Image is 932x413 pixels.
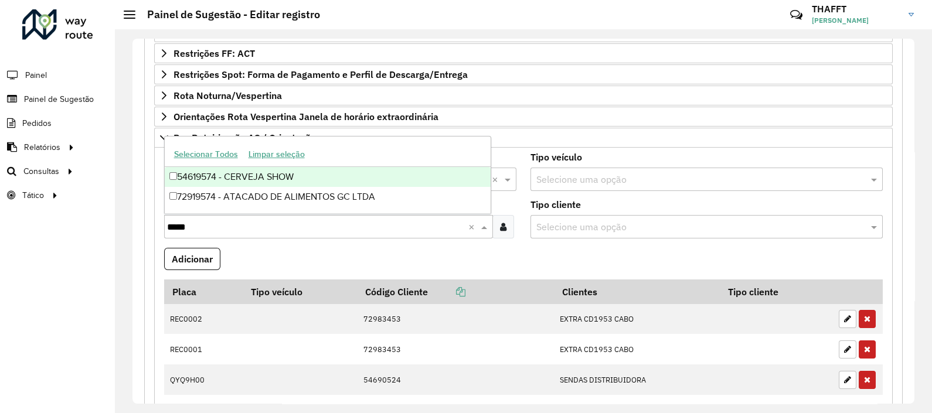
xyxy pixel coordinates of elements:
label: Tipo cliente [530,197,581,211]
td: EXTRA CD1953 CABO [554,334,720,364]
a: Pre-Roteirização AS / Orientações [154,128,893,148]
button: Limpar seleção [243,145,310,163]
button: Adicionar [164,248,220,270]
td: EXTRA CD1953 CABO [554,304,720,335]
div: 54619574 - CERVEJA SHOW [165,167,491,187]
span: [PERSON_NAME] [812,15,900,26]
a: Orientações Rota Vespertina Janela de horário extraordinária [154,107,893,127]
td: 54690524 [357,364,553,395]
th: Código Cliente [357,279,553,304]
span: Clear all [492,172,502,186]
label: Tipo veículo [530,150,582,164]
span: Pre-Roteirização AS / Orientações [174,133,321,142]
span: Pedidos [22,117,52,129]
td: 72983453 [357,334,553,364]
span: Painel [25,69,47,81]
span: Tático [22,189,44,202]
th: Tipo veículo [243,279,357,304]
th: Clientes [554,279,720,304]
td: SENDAS DISTRIBUIDORA [554,364,720,395]
td: QYQ9H00 [164,364,243,395]
h2: Painel de Sugestão - Editar registro [135,8,320,21]
th: Placa [164,279,243,304]
h3: THAFFT [812,4,900,15]
th: Tipo cliente [720,279,833,304]
span: Rota Noturna/Vespertina [174,91,282,100]
span: Clear all [468,220,478,234]
a: Copiar [428,286,465,298]
td: REC0002 [164,304,243,335]
a: Restrições FF: ACT [154,43,893,63]
span: Painel de Sugestão [24,93,94,105]
span: Restrições Spot: Forma de Pagamento e Perfil de Descarga/Entrega [174,70,468,79]
span: Consultas [23,165,59,178]
a: Restrições Spot: Forma de Pagamento e Perfil de Descarga/Entrega [154,64,893,84]
ng-dropdown-panel: Options list [164,136,491,214]
span: Relatórios [24,141,60,153]
button: Selecionar Todos [169,145,243,163]
div: 72919574 - ATACADO DE ALIMENTOS GC LTDA [165,187,491,207]
span: Orientações Rota Vespertina Janela de horário extraordinária [174,112,438,121]
td: REC0001 [164,334,243,364]
td: 72983453 [357,304,553,335]
a: Contato Rápido [784,2,809,28]
span: Restrições FF: ACT [174,49,255,58]
a: Rota Noturna/Vespertina [154,86,893,105]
